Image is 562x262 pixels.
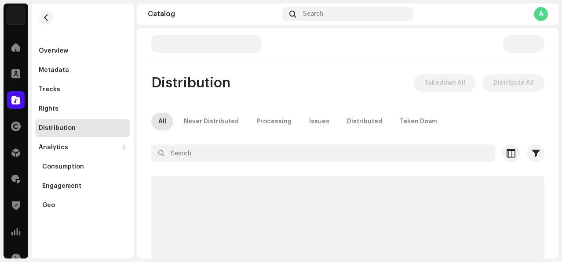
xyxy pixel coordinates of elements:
re-m-nav-item: Tracks [35,81,130,98]
div: Distribution [39,125,76,132]
re-m-nav-item: Engagement [35,177,130,195]
input: Search [151,144,495,162]
img: 7951d5c0-dc3c-4d78-8e51-1b6de87acfd8 [7,7,25,25]
div: Taken Down [400,113,437,130]
span: Takedown All [424,74,465,92]
re-m-nav-item: Overview [35,42,130,60]
div: Overview [39,47,68,54]
div: Metadata [39,67,69,74]
div: Issues [309,113,329,130]
div: Geo [42,202,55,209]
div: All [158,113,166,130]
div: A [534,7,548,21]
button: Takedown All [414,74,476,92]
re-m-nav-item: Rights [35,100,130,118]
div: Analytics [39,144,68,151]
div: Never Distributed [184,113,239,130]
div: Tracks [39,86,60,93]
re-m-nav-dropdown: Analytics [35,139,130,214]
re-m-nav-item: Distribution [35,119,130,137]
re-m-nav-item: Geo [35,197,130,214]
div: Catalog [148,11,279,18]
span: Search [303,11,323,18]
div: Rights [39,105,58,112]
div: Processing [256,113,292,130]
div: Distributed [347,113,382,130]
re-m-nav-item: Metadata [35,61,130,79]
div: Consumption [42,163,84,170]
span: Distribute All [493,74,534,92]
re-m-nav-item: Consumption [35,158,130,176]
div: Engagement [42,183,81,190]
span: Distribution [151,74,230,92]
button: Distribute All [483,74,544,92]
